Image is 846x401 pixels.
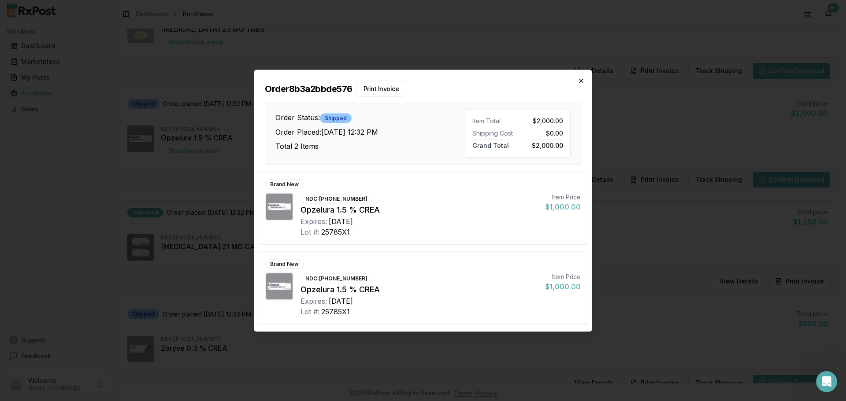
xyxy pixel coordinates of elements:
div: Expires: [301,295,327,306]
h3: Order Status: [275,112,465,123]
div: Item Price [545,272,581,281]
div: Expires: [301,216,327,226]
div: Lot #: [301,306,319,316]
div: Shipping Cost [472,129,514,137]
div: Opzelura 1.5 % CREA [301,283,538,295]
div: Lot #: [301,226,319,237]
div: [DATE] [329,216,353,226]
div: 25785X1 [321,306,350,316]
span: $2,000.00 [532,139,563,149]
div: Item Total [472,116,514,125]
button: Print Invoice [356,81,407,96]
iframe: Intercom live chat [816,371,837,392]
img: Opzelura 1.5 % CREA [266,193,293,220]
div: NDC: [PHONE_NUMBER] [301,273,372,283]
div: $1,000.00 [545,281,581,291]
span: $2,000.00 [533,116,563,125]
div: Item Price [545,192,581,201]
h2: Order 8b3a2bbde576 [265,81,581,96]
h3: Total 2 Items [275,140,465,151]
div: Brand New [265,259,304,269]
div: Opzelura 1.5 % CREA [301,203,538,216]
div: $1,000.00 [545,201,581,212]
img: Opzelura 1.5 % CREA [266,273,293,299]
div: NDC: [PHONE_NUMBER] [301,194,372,203]
div: Brand New [265,179,304,189]
div: $0.00 [521,129,563,137]
h3: Order Placed: [DATE] 12:32 PM [275,126,465,137]
div: Shipped [320,113,352,123]
div: [DATE] [329,295,353,306]
div: 25785X1 [321,226,350,237]
span: Grand Total [472,139,509,149]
